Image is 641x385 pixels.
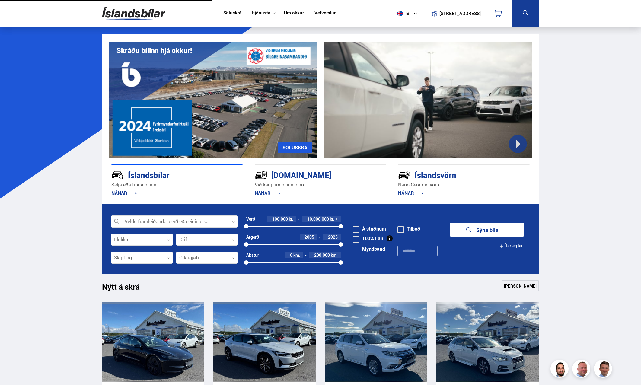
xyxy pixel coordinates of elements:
[116,46,192,55] h1: Skráðu bílinn hjá okkur!
[595,361,613,379] img: FbJEzSuNWCJXmdc-.webp
[328,234,338,240] span: 2025
[398,190,424,196] a: NÁNAR
[102,4,165,23] img: G0Ugv5HjCgRt.svg
[335,217,338,221] span: +
[109,42,317,158] img: eKx6w-_Home_640_.png
[246,253,259,258] div: Akstur
[255,190,280,196] a: NÁNAR
[397,226,420,231] label: Tilboð
[290,252,292,258] span: 0
[398,169,411,181] img: -Svtn6bYgwAsiwNX.svg
[353,226,386,231] label: Á staðnum
[398,169,508,180] div: Íslandsvörn
[111,169,124,181] img: JRvxyua_JYH6wB4c.svg
[450,223,524,237] button: Sýna bíla
[426,5,484,22] a: [STREET_ADDRESS]
[353,236,383,241] label: 100% Lán
[314,252,330,258] span: 200.000
[398,181,529,188] p: Nano Ceramic vörn
[278,142,312,153] a: SÖLUSKRÁ
[397,11,403,16] img: svg+xml;base64,PHN2ZyB4bWxucz0iaHR0cDovL3d3dy53My5vcmcvMjAwMC9zdmciIHdpZHRoPSI1MTIiIGhlaWdodD0iNT...
[330,217,334,221] span: kr.
[255,181,386,188] p: Við kaupum bílinn þinn
[111,190,137,196] a: NÁNAR
[272,216,288,222] span: 100.000
[502,280,539,291] a: [PERSON_NAME]
[442,11,478,16] button: [STREET_ADDRESS]
[255,169,365,180] div: [DOMAIN_NAME]
[314,10,337,17] a: Vefverslun
[111,169,221,180] div: Íslandsbílar
[395,11,410,16] span: is
[551,361,569,379] img: nhp88E3Fdnt1Opn2.png
[102,282,150,295] h1: Nýtt á skrá
[289,217,293,221] span: kr.
[284,10,304,17] a: Um okkur
[293,253,300,258] span: km.
[353,247,385,251] label: Myndband
[499,239,524,253] button: Ítarleg leit
[246,235,259,240] div: Árgerð
[305,234,314,240] span: 2005
[246,217,255,221] div: Verð
[111,181,243,188] p: Selja eða finna bílinn
[255,169,267,181] img: tr5P-W3DuiFaO7aO.svg
[573,361,591,379] img: siFngHWaQ9KaOqBr.png
[223,10,241,17] a: Söluskrá
[252,10,270,16] button: Þjónusta
[307,216,329,222] span: 10.000.000
[331,253,338,258] span: km.
[395,5,422,22] button: is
